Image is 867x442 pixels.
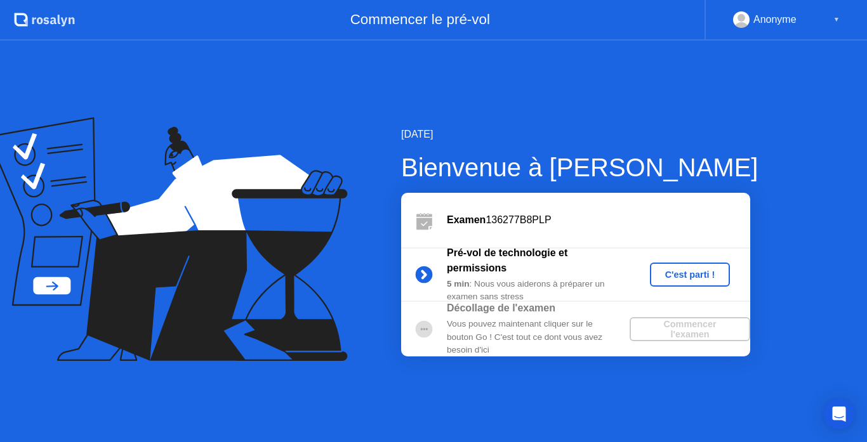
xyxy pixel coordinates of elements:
[447,279,470,289] b: 5 min
[635,319,745,339] div: Commencer l'examen
[630,317,750,341] button: Commencer l'examen
[655,270,725,280] div: C'est parti !
[447,247,567,273] b: Pré-vol de technologie et permissions
[824,399,854,429] div: Open Intercom Messenger
[401,127,758,142] div: [DATE]
[447,318,630,356] div: Vous pouvez maintenant cliquer sur le bouton Go ! C'est tout ce dont vous avez besoin d'ici
[833,11,840,28] div: ▼
[447,214,486,225] b: Examen
[447,302,555,313] b: Décollage de l'examen
[753,11,797,28] div: Anonyme
[401,148,758,186] div: Bienvenue à [PERSON_NAME]
[650,263,731,287] button: C'est parti !
[447,212,750,228] div: 136277B8PLP
[447,278,630,304] div: : Nous vous aiderons à préparer un examen sans stress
